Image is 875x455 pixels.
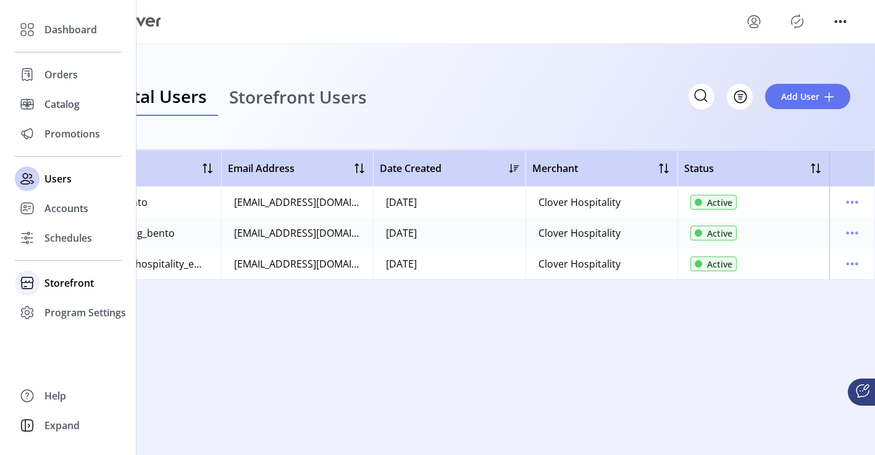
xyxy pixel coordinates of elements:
span: Catalog [44,97,80,112]
a: Storefront Users [218,78,378,117]
div: [EMAIL_ADDRESS][DOMAIN_NAME] [234,226,361,240]
span: Add User [781,90,819,103]
span: Schedules [44,231,92,245]
td: [DATE] [373,187,525,218]
button: menu [842,254,862,274]
span: Date Created [380,161,442,176]
span: Program Settings [44,305,126,320]
td: [DATE] [373,218,525,248]
span: Orders [44,67,78,82]
button: menu [831,12,850,31]
span: Portal Users [105,88,207,105]
span: Users [44,171,72,186]
span: Storefront Users [229,88,367,105]
div: Clover Hospitality [538,256,621,271]
button: Publisher Panel [787,12,807,31]
span: Storefront [44,276,94,290]
div: cloverhospitality_emp [107,256,209,271]
div: Clover Hospitality [538,195,621,210]
span: Active [707,196,732,209]
span: Status [684,161,714,176]
span: Email Address [228,161,295,176]
span: Accounts [44,201,88,216]
button: Add User [765,84,850,109]
input: Search [689,84,714,110]
button: menu [842,223,862,243]
span: Active [707,258,732,271]
td: [DATE] [373,248,525,279]
span: Expand [44,418,80,433]
span: Help [44,388,66,403]
span: Active [707,227,732,240]
span: Promotions [44,126,100,141]
button: menu [744,12,764,31]
div: Clover Hospitality [538,226,621,240]
div: chwang_bento [107,226,175,240]
span: Merchant [532,161,578,176]
div: [EMAIL_ADDRESS][DOMAIN_NAME] [234,195,361,210]
span: Dashboard [44,22,97,37]
button: Filter Button [727,84,753,110]
div: [EMAIL_ADDRESS][DOMAIN_NAME] [234,256,361,271]
button: menu [842,192,862,212]
a: Portal Users [94,78,218,117]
